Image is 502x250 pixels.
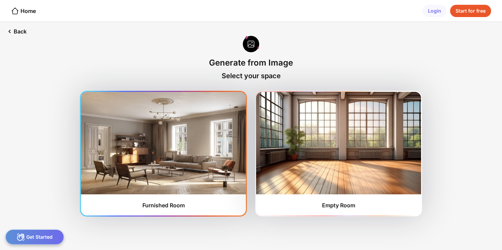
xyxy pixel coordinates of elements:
[209,58,293,68] div: Generate from Image
[256,92,421,194] img: furnishedRoom2.jpg
[322,202,355,209] div: Empty Room
[422,5,447,17] div: Login
[5,230,64,245] div: Get Started
[11,7,36,15] div: Home
[222,72,281,80] div: Select your space
[142,202,185,209] div: Furnished Room
[450,5,491,17] div: Start for free
[81,92,246,194] img: furnishedRoom1.jpg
